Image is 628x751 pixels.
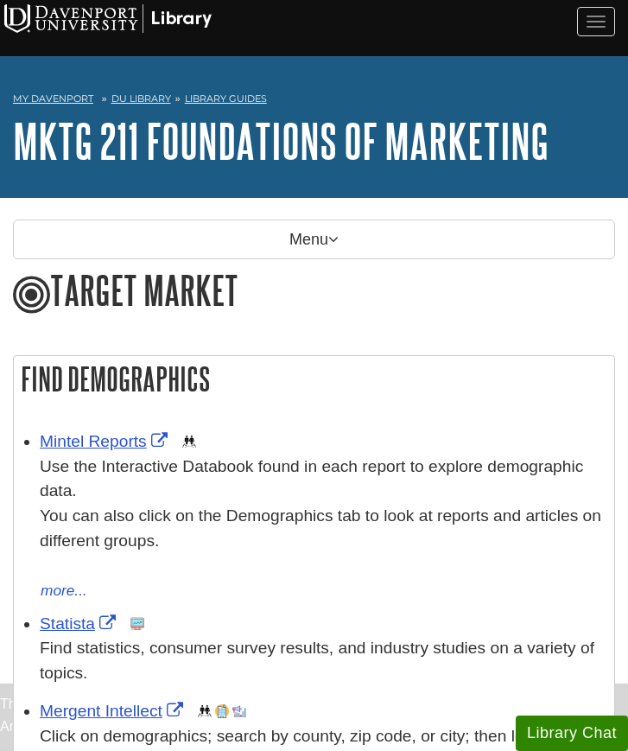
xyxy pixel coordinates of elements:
a: MKTG 211 Foundations of Marketing [13,114,549,168]
button: more... [40,579,88,603]
a: My Davenport [13,92,93,106]
img: Statistics [130,617,144,631]
a: Library Guides [185,92,267,105]
img: Demographics [198,704,212,718]
p: Find statistics, consumer survey results, and industry studies on a variety of topics. [40,636,606,686]
a: DU Library [111,92,171,105]
img: Industry Report [232,704,246,718]
h1: Target Market [13,268,615,316]
div: Use the Interactive Databook found in each report to explore demographic data. You can also click... [40,455,606,579]
a: Link opens in new window [40,432,172,450]
img: Davenport University Logo [4,4,212,33]
p: Menu [13,220,615,259]
img: Company Information [215,704,229,718]
h2: Find Demographics [14,356,614,402]
button: Library Chat [516,716,628,751]
img: Demographics [182,435,196,449]
a: Link opens in new window [40,614,120,633]
a: Link opens in new window [40,702,187,720]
